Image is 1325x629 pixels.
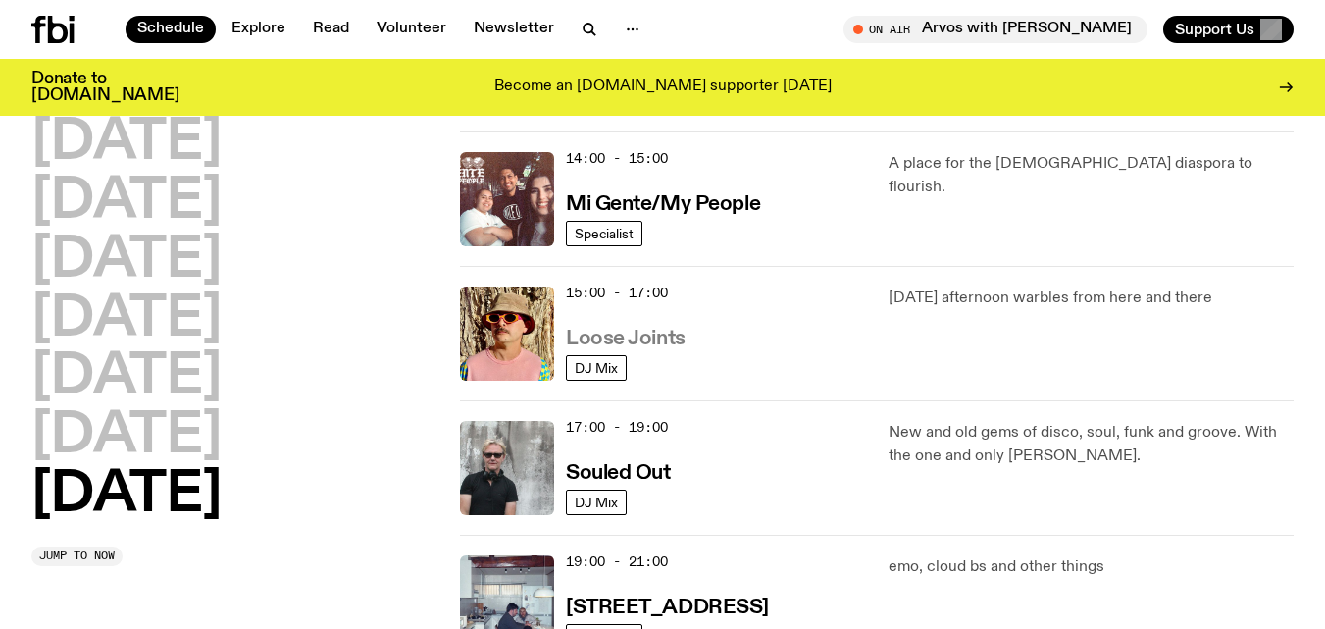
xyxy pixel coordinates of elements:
a: Schedule [126,16,216,43]
h3: Souled Out [566,463,671,484]
span: 17:00 - 19:00 [566,418,668,437]
button: Support Us [1163,16,1294,43]
a: Read [301,16,361,43]
button: [DATE] [31,175,222,230]
button: [DATE] [31,350,222,405]
button: [DATE] [31,409,222,464]
span: 14:00 - 15:00 [566,149,668,168]
h3: Loose Joints [566,329,686,349]
p: emo, cloud bs and other things [889,555,1294,579]
img: Stephen looks directly at the camera, wearing a black tee, black sunglasses and headphones around... [460,421,554,515]
a: Loose Joints [566,325,686,349]
h3: Donate to [DOMAIN_NAME] [31,71,179,104]
h3: Mi Gente/My People [566,194,760,215]
p: New and old gems of disco, soul, funk and groove. With the one and only [PERSON_NAME]. [889,421,1294,468]
a: Specialist [566,221,642,246]
button: [DATE] [31,292,222,347]
span: Specialist [575,226,634,240]
a: Mi Gente/My People [566,190,760,215]
button: On AirArvos with [PERSON_NAME] [843,16,1147,43]
button: [DATE] [31,234,222,288]
span: Support Us [1175,21,1254,38]
p: A place for the [DEMOGRAPHIC_DATA] diaspora to flourish. [889,152,1294,199]
span: DJ Mix [575,495,618,509]
a: Explore [220,16,297,43]
img: Tyson stands in front of a paperbark tree wearing orange sunglasses, a suede bucket hat and a pin... [460,287,554,381]
a: Volunteer [365,16,458,43]
span: Jump to now [39,550,115,561]
a: DJ Mix [566,355,627,381]
button: [DATE] [31,116,222,171]
a: Newsletter [462,16,566,43]
h3: [STREET_ADDRESS] [566,598,769,618]
span: 19:00 - 21:00 [566,552,668,571]
span: 15:00 - 17:00 [566,284,668,302]
span: DJ Mix [575,360,618,375]
a: DJ Mix [566,490,627,515]
button: Jump to now [31,547,123,566]
p: Become an [DOMAIN_NAME] supporter [DATE] [494,79,832,96]
p: [DATE] afternoon warbles from here and there [889,287,1294,310]
a: [STREET_ADDRESS] [566,594,769,618]
a: Souled Out [566,459,671,484]
button: [DATE] [31,468,222,523]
